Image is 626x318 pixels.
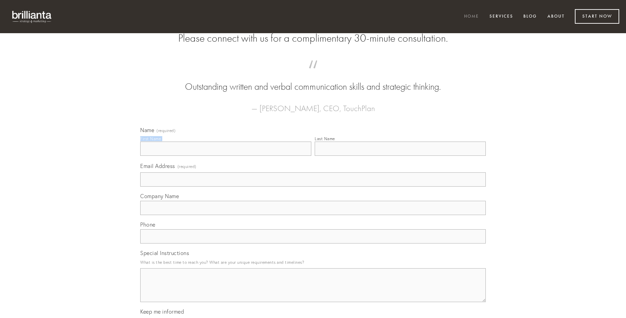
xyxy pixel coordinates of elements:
[7,7,58,26] img: brillianta - research, strategy, marketing
[140,127,154,133] span: Name
[460,11,483,22] a: Home
[575,9,619,24] a: Start Now
[140,258,486,267] p: What is the best time to reach you? What are your unique requirements and timelines?
[140,163,175,169] span: Email Address
[151,67,475,80] span: “
[315,136,335,141] div: Last Name
[485,11,518,22] a: Services
[151,67,475,93] blockquote: Outstanding written and verbal communication skills and strategic thinking.
[519,11,541,22] a: Blog
[140,32,486,45] h2: Please connect with us for a complimentary 30-minute consultation.
[140,308,184,315] span: Keep me informed
[140,250,189,256] span: Special Instructions
[156,129,175,133] span: (required)
[140,193,179,199] span: Company Name
[140,136,161,141] div: First Name
[140,221,155,228] span: Phone
[543,11,569,22] a: About
[151,93,475,115] figcaption: — [PERSON_NAME], CEO, TouchPlan
[178,162,196,171] span: (required)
